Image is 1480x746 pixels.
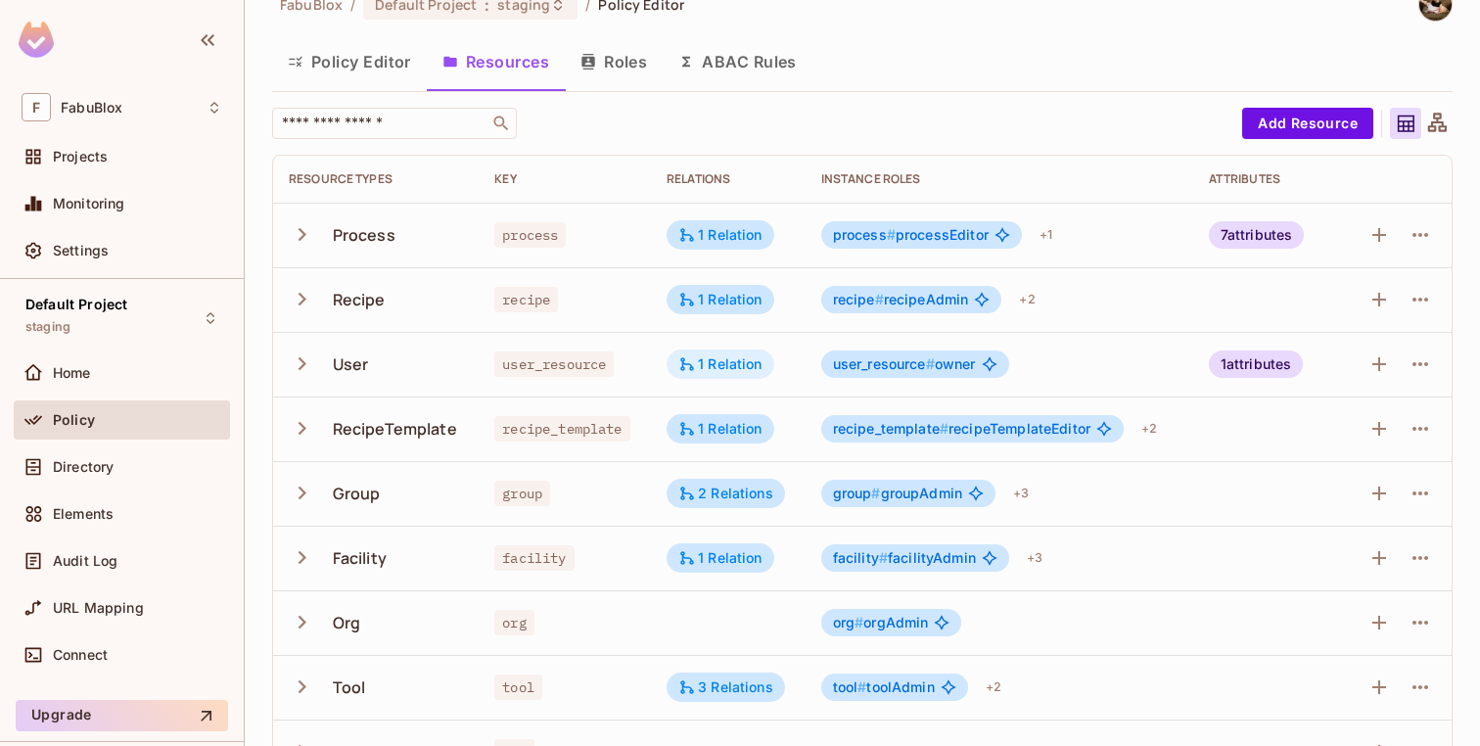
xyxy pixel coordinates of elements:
[833,291,884,307] span: recipe
[494,545,574,571] span: facility
[833,549,888,566] span: facility
[333,418,457,440] div: RecipeTemplate
[833,485,881,501] span: group
[833,679,935,695] span: toolAdmin
[22,93,51,121] span: F
[871,485,880,501] span: #
[16,700,228,731] button: Upgrade
[1011,284,1042,315] div: + 2
[1005,478,1037,509] div: + 3
[53,149,108,164] span: Projects
[494,351,614,377] span: user_resource
[53,243,109,258] span: Settings
[333,547,387,569] div: Facility
[1209,221,1305,249] div: 7 attributes
[833,550,976,566] span: facilityAdmin
[678,420,763,438] div: 1 Relation
[1133,413,1165,444] div: + 2
[678,678,773,696] div: 3 Relations
[940,420,948,437] span: #
[821,171,1178,187] div: Instance roles
[678,291,763,308] div: 1 Relation
[833,292,969,307] span: recipeAdmin
[678,226,763,244] div: 1 Relation
[427,37,565,86] button: Resources
[494,171,635,187] div: Key
[19,22,54,58] img: SReyMgAAAABJRU5ErkJggg==
[25,319,70,335] span: staging
[494,675,542,700] span: tool
[53,600,144,616] span: URL Mapping
[1242,108,1373,139] button: Add Resource
[333,612,360,633] div: Org
[663,37,812,86] button: ABAC Rules
[833,486,962,501] span: groupAdmin
[53,553,117,569] span: Audit Log
[833,226,896,243] span: process
[53,365,91,381] span: Home
[53,196,125,211] span: Monitoring
[879,549,888,566] span: #
[333,676,366,698] div: Tool
[494,481,550,506] span: group
[833,227,989,243] span: processEditor
[833,355,935,372] span: user_resource
[494,222,566,248] span: process
[833,420,948,437] span: recipe_template
[494,610,533,635] span: org
[1209,350,1304,378] div: 1 attributes
[833,421,1090,437] span: recipeTemplateEditor
[1019,542,1050,574] div: + 3
[1032,219,1060,251] div: + 1
[333,483,381,504] div: Group
[494,416,629,442] span: recipe_template
[61,100,122,116] span: Workspace: FabuBlox
[1209,171,1329,187] div: Attributes
[494,287,558,312] span: recipe
[678,355,763,373] div: 1 Relation
[53,412,95,428] span: Policy
[272,37,427,86] button: Policy Editor
[565,37,663,86] button: Roles
[289,171,463,187] div: Resource Types
[678,549,763,567] div: 1 Relation
[926,355,935,372] span: #
[833,614,864,630] span: org
[53,506,114,522] span: Elements
[833,356,976,372] span: owner
[667,171,790,187] div: Relations
[833,678,867,695] span: tool
[833,615,929,630] span: orgAdmin
[678,485,773,502] div: 2 Relations
[333,353,369,375] div: User
[887,226,896,243] span: #
[53,459,114,475] span: Directory
[875,291,884,307] span: #
[857,678,866,695] span: #
[25,297,127,312] span: Default Project
[333,224,395,246] div: Process
[333,289,386,310] div: Recipe
[53,647,108,663] span: Connect
[855,614,863,630] span: #
[978,672,1009,703] div: + 2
